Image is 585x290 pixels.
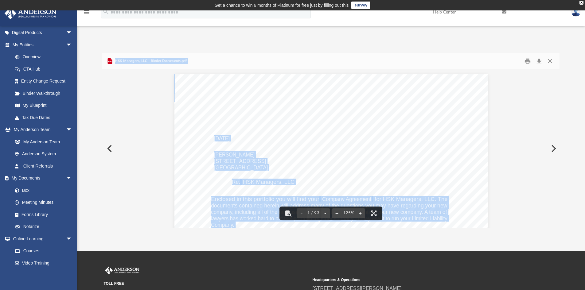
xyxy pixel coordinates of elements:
button: Download [533,56,544,66]
span: [PERSON_NAME] [214,152,255,157]
a: My Documentsarrow_drop_down [4,172,78,184]
span: arrow_drop_down [66,39,78,51]
a: Box [9,184,75,196]
button: Toggle findbar [281,207,295,220]
button: Print [521,56,534,66]
div: Current zoom level [342,211,355,215]
span: lawyers has worked hard to put this portfolio together so that you may use it to run your Limited... [211,216,447,221]
span: HSK Managers, LLC [243,179,294,185]
button: Close [544,56,556,66]
img: Anderson Advisors Platinum Portal [104,266,141,274]
span: Re: [232,179,240,185]
a: Courses [9,245,78,257]
small: Headquarters & Operations [313,277,517,283]
div: File preview [102,69,560,228]
a: My Blueprint [9,99,78,112]
a: Tax Due Dates [9,111,81,124]
a: survey [351,2,370,9]
button: 1 / 93 [306,207,321,220]
a: menu [83,12,90,16]
span: arrow_drop_down [66,233,78,245]
span: arrow_drop_down [66,27,78,39]
i: search [103,8,109,15]
a: Digital Productsarrow_drop_down [4,27,81,39]
a: Forms Library [9,208,75,221]
span: d maintain your new company. A team of [351,209,447,215]
a: Notarize [9,221,78,233]
a: Video Training [9,257,75,269]
a: Anderson System [9,148,78,160]
span: for HSK Managers, LLC. The [375,196,448,202]
a: Binder Walkthrough [9,87,81,99]
a: Online Learningarrow_drop_down [4,233,78,245]
button: Zoom in [355,207,365,220]
span: company, including all of the necessary paperwork to file an [211,209,351,215]
button: Zoom out [332,207,342,220]
div: Get a chance to win 6 months of Platinum for free just by filling out this [215,2,349,9]
span: Company. [211,222,234,228]
a: Overview [9,51,81,63]
div: Document Viewer [102,69,560,228]
span: [STREET_ADDRESS] [214,158,266,164]
a: My Entitiesarrow_drop_down [4,39,81,51]
span: [DATE] [214,136,230,141]
a: My Anderson Team [9,136,75,148]
span: arrow_drop_down [66,124,78,136]
div: Preview [102,53,560,228]
span: [GEOGRAPHIC_DATA] [214,165,268,170]
a: My Anderson Teamarrow_drop_down [4,124,78,136]
button: Next page [320,207,330,220]
a: Entity Change Request [9,75,81,87]
a: Resources [9,269,78,281]
i: menu [83,9,90,16]
img: User Pic [571,8,580,17]
div: close [579,1,583,5]
a: Meeting Minutes [9,196,78,209]
a: Client Referrals [9,160,78,172]
img: Anderson Advisors Platinum Portal [3,7,58,19]
small: TOLL FREE [104,281,308,286]
span: Enclosed in this portfolio you will find your [211,196,319,202]
button: Enter fullscreen [367,207,380,220]
button: Previous File [102,140,116,157]
button: Next File [546,140,560,157]
span: 1 / 93 [306,211,321,215]
span: arrow_drop_down [66,172,78,185]
span: documents contained herein will address many of the questions you may have regarding your new [211,203,447,208]
span: HSK Managers, LLC - Binder Documents.pdf [114,58,187,64]
span: Company Agreement [322,196,371,202]
a: CTA Hub [9,63,81,75]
